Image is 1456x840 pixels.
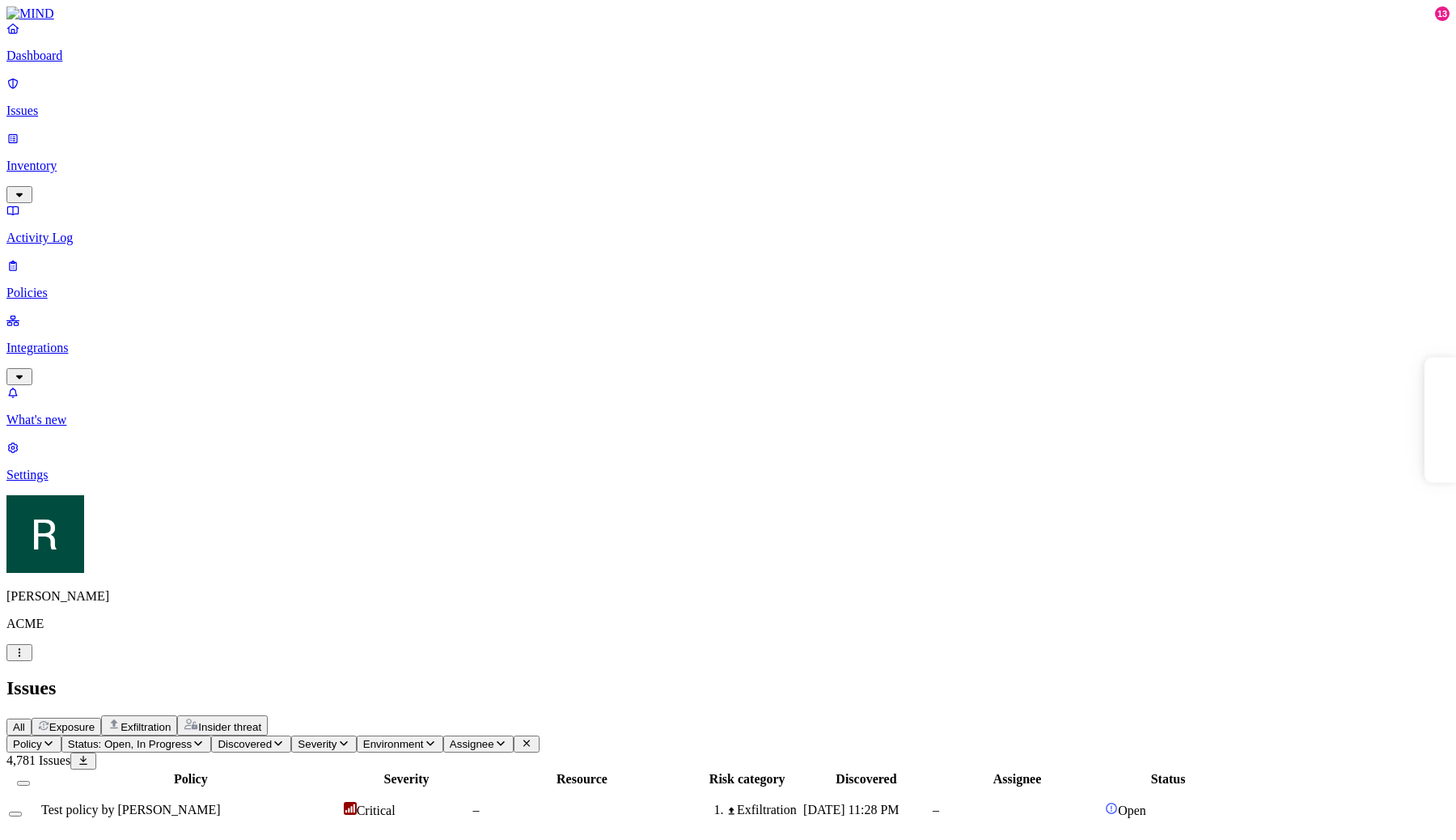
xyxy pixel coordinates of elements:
a: Issues [6,76,1450,118]
span: Assignee [450,738,494,750]
p: ACME [6,617,1450,631]
img: status-open [1105,802,1118,815]
div: Status [1105,772,1231,787]
div: Assignee [933,772,1102,787]
span: Critical [357,804,396,817]
a: Inventory [6,131,1450,201]
div: Resource [472,772,691,787]
div: Risk category [694,772,800,787]
span: – [472,803,479,817]
a: Policies [6,258,1450,300]
span: Environment [363,738,424,750]
a: Activity Log [6,203,1450,245]
p: Integrations [6,341,1450,355]
span: Status: Open, In Progress [68,738,192,750]
a: Integrations [6,313,1450,383]
p: What's new [6,413,1450,427]
h2: Issues [6,677,1450,699]
p: Settings [6,468,1450,482]
span: Test policy by [PERSON_NAME] [41,803,221,817]
span: Policy [13,738,42,750]
a: Dashboard [6,21,1450,63]
img: Ron Rabinovich [6,495,84,573]
span: – [933,803,939,817]
div: Discovered [803,772,929,787]
p: [PERSON_NAME] [6,589,1450,604]
p: Dashboard [6,49,1450,63]
span: All [13,721,25,733]
a: What's new [6,385,1450,427]
button: Select all [17,781,30,786]
p: Issues [6,104,1450,118]
span: [DATE] 11:28 PM [803,803,899,817]
span: Discovered [218,738,272,750]
div: Exfiltration [726,803,800,817]
span: Open [1118,804,1146,817]
span: 4,781 Issues [6,753,70,767]
p: Policies [6,286,1450,300]
p: Activity Log [6,231,1450,245]
div: 13 [1435,6,1450,21]
button: Select row [9,812,22,817]
a: MIND [6,6,1450,21]
div: Policy [41,772,341,787]
span: Exfiltration [121,721,171,733]
span: Exposure [49,721,95,733]
img: severity-critical [344,802,357,815]
a: Settings [6,440,1450,482]
div: Severity [344,772,470,787]
img: MIND [6,6,54,21]
span: Severity [298,738,336,750]
span: Insider threat [198,721,261,733]
p: Inventory [6,159,1450,173]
